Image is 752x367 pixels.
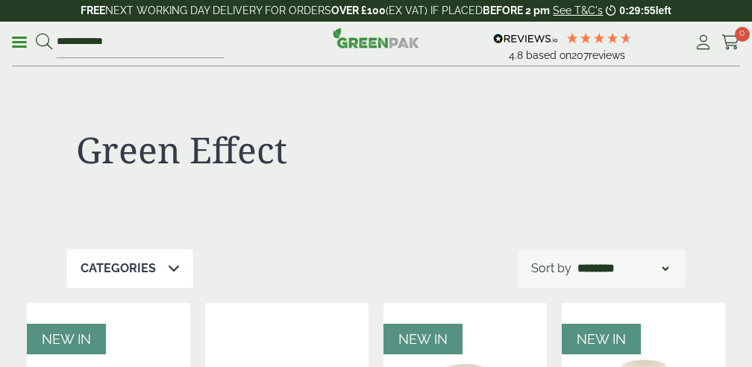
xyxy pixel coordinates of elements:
strong: OVER £100 [331,4,386,16]
span: Based on [526,49,571,61]
p: Sort by [531,260,571,277]
span: 0 [735,27,750,42]
strong: BEFORE 2 pm [483,4,550,16]
span: reviews [589,49,625,61]
select: Shop order [574,260,671,277]
span: NEW IN [577,331,626,347]
strong: FREE [81,4,105,16]
a: See T&C's [553,4,603,16]
a: 0 [721,31,740,54]
span: NEW IN [42,331,91,347]
span: 4.8 [509,49,526,61]
i: My Account [694,35,712,50]
span: 207 [571,49,589,61]
span: NEW IN [398,331,448,347]
h1: Green Effect [76,128,367,172]
div: 4.79 Stars [565,31,633,45]
img: REVIEWS.io [493,34,558,44]
span: 0:29:55 [619,4,655,16]
i: Cart [721,35,740,50]
img: GreenPak Supplies [333,28,419,48]
p: Categories [81,260,156,277]
span: left [656,4,671,16]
